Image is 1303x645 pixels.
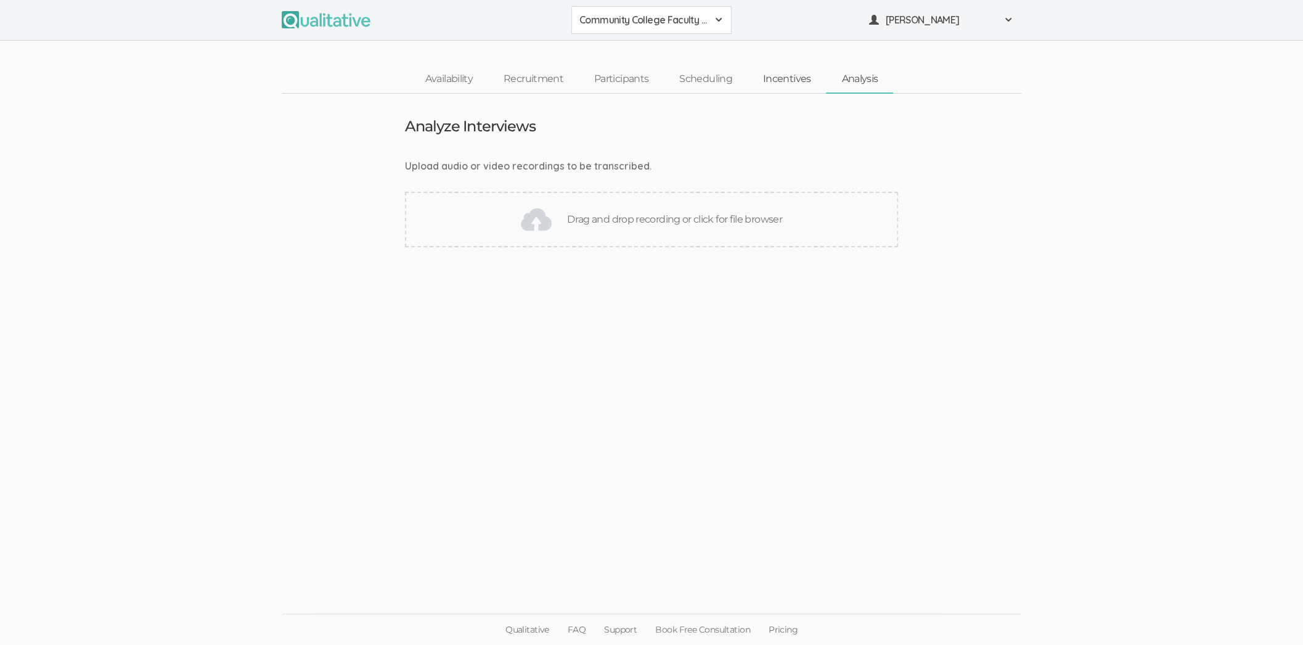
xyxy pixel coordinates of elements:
a: Analysis [826,66,893,92]
a: Participants [579,66,664,92]
a: FAQ [558,614,595,645]
a: Pricing [759,614,807,645]
a: Book Free Consultation [646,614,759,645]
a: Qualitative [496,614,558,645]
span: Community College Faculty Experiences [579,13,708,27]
iframe: Chat Widget [1241,586,1303,645]
span: [PERSON_NAME] [886,13,997,27]
a: Recruitment [488,66,579,92]
img: Drag and drop recording or click for file browser [521,204,552,235]
a: Support [595,614,646,645]
button: Community College Faculty Experiences [571,6,732,34]
h3: Analyze Interviews [405,118,536,134]
div: Drag and drop recording or click for file browser [405,192,898,247]
button: [PERSON_NAME] [861,6,1021,34]
a: Availability [410,66,488,92]
a: Incentives [748,66,827,92]
img: Qualitative [282,11,370,28]
a: Scheduling [664,66,748,92]
div: Upload audio or video recordings to be transcribed. [405,159,898,173]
